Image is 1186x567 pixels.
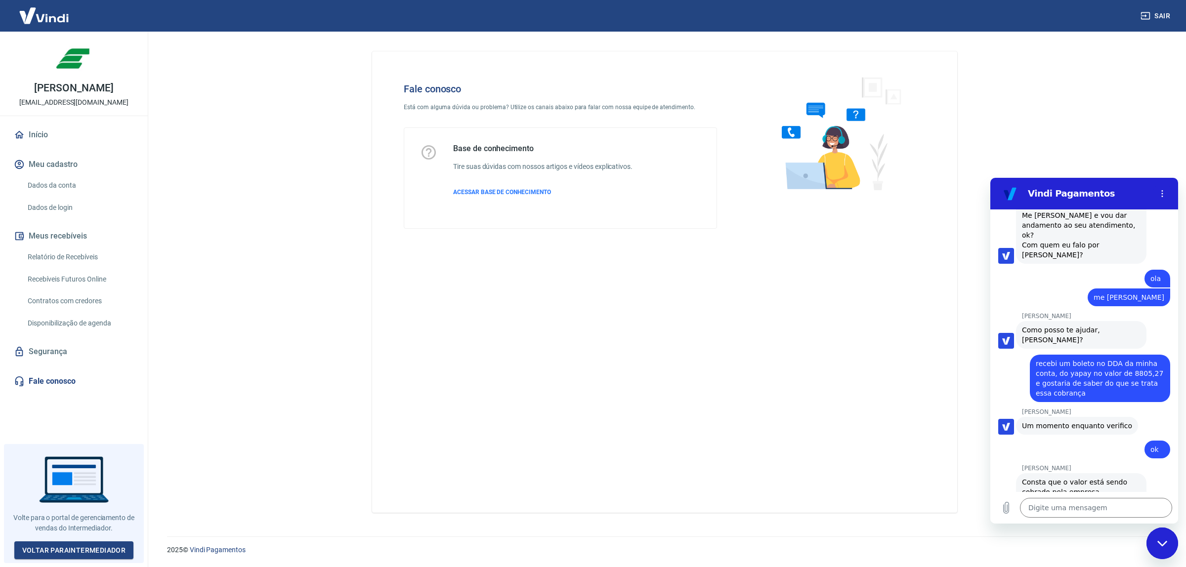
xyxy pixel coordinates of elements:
[24,198,136,218] a: Dados de login
[453,189,551,196] span: ACESSAR BASE DE CONHECIMENTO
[32,300,151,367] span: Consta que o valor está sendo cobrado pela empresa Protemaxxi Comercio de Produtos Eletrônicos Lt...
[762,67,912,199] img: Fale conosco
[14,541,134,560] a: Voltar paraIntermediador
[1146,527,1178,559] iframe: Botão para abrir a janela de mensagens, conversa em andamento
[24,269,136,289] a: Recebíveis Futuros Online
[12,341,136,363] a: Segurança
[990,178,1178,524] iframe: Janela de mensagens
[453,188,633,197] a: ACESSAR BASE DE CONHECIMENTO
[453,162,633,172] h6: Tire suas dúvidas com nossos artigos e vídeos explicativos.
[167,545,1162,555] p: 2025 ©
[12,154,136,175] button: Meu cadastro
[19,97,128,108] p: [EMAIL_ADDRESS][DOMAIN_NAME]
[12,0,76,31] img: Vindi
[6,320,26,340] button: Carregar arquivo
[404,103,717,112] p: Está com alguma dúvida ou problema? Utilize os canais abaixo para falar com nossa equipe de atend...
[34,83,113,93] p: [PERSON_NAME]
[24,247,136,267] a: Relatório de Recebíveis
[24,313,136,333] a: Disponibilização de agenda
[12,124,136,146] a: Início
[453,144,633,154] h5: Base de conhecimento
[54,40,94,79] img: 67fc4b46-1559-4942-abac-4c9e1b4a9111.jpeg
[24,291,136,311] a: Contratos com credores
[190,546,246,554] a: Vindi Pagamentos
[12,225,136,247] button: Meus recebíveis
[404,83,717,95] h4: Fale conosco
[1139,7,1174,25] button: Sair
[12,370,136,392] a: Fale conosco
[24,175,136,196] a: Dados da conta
